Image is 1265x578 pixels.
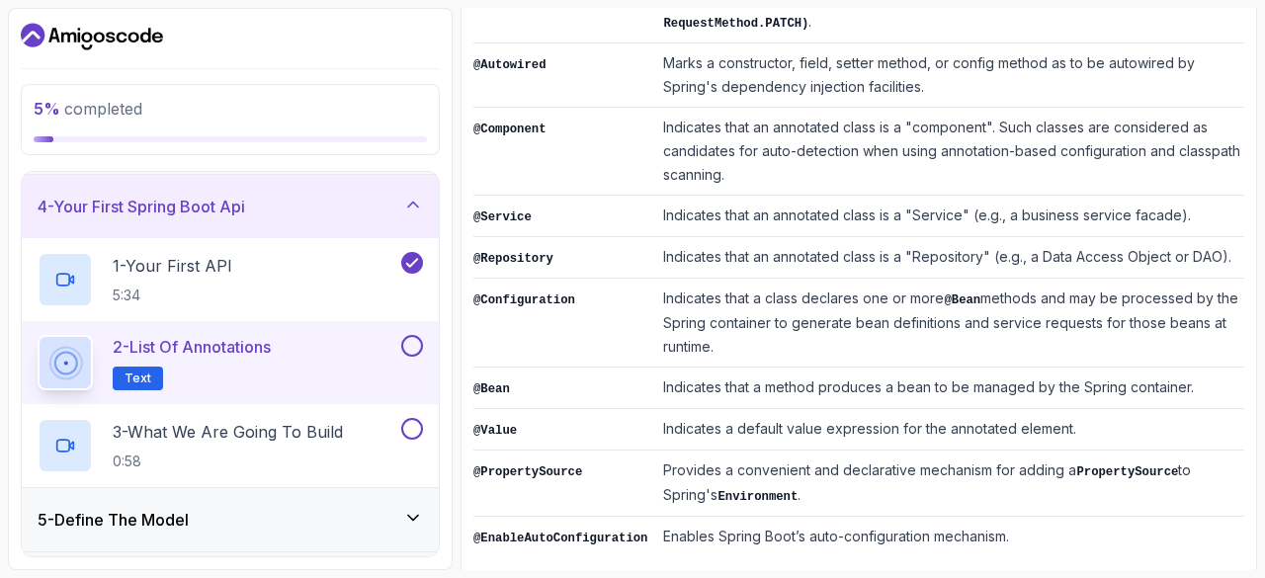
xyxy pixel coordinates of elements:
code: @EnableAutoConfiguration [473,532,647,545]
td: Indicates a default value expression for the annotated element. [655,409,1244,451]
td: Indicates that an annotated class is a "Service" (e.g., a business service facade). [655,196,1244,237]
p: 3 - What We Are Going To Build [113,420,343,444]
td: Indicates that an annotated class is a "component". Such classes are considered as candidates for... [655,108,1244,196]
button: 4-Your First Spring Boot Api [22,175,439,238]
td: Indicates that a class declares one or more methods and may be processed by the Spring container ... [655,279,1244,368]
code: @Component [473,123,547,136]
code: Environment [717,490,798,504]
code: @Value [473,424,517,438]
span: Text [125,371,151,386]
a: Dashboard [21,21,163,52]
code: @Configuration [473,293,575,307]
code: @Bean [944,293,980,307]
td: Enables Spring Boot’s auto-configuration mechanism. [655,517,1244,558]
code: @Service [473,210,532,224]
td: Provides a convenient and declarative mechanism for adding a to Spring's . [655,451,1244,517]
p: 5:34 [113,286,232,305]
td: Indicates that an annotated class is a "Repository" (e.g., a Data Access Object or DAO). [655,237,1244,279]
span: 5 % [34,99,60,119]
span: completed [34,99,142,119]
code: @Bean [473,382,510,396]
button: 1-Your First API5:34 [38,252,423,307]
code: PropertySource [1076,465,1178,479]
h3: 5 - Define The Model [38,508,189,532]
h3: 4 - Your First Spring Boot Api [38,195,245,218]
code: @Repository [473,252,553,266]
p: 0:58 [113,452,343,471]
button: 2-List of AnnotationsText [38,335,423,390]
button: 5-Define The Model [22,488,439,551]
button: 3-What We Are Going To Build0:58 [38,418,423,473]
td: Marks a constructor, field, setter method, or config method as to be autowired by Spring's depend... [655,43,1244,108]
p: 1 - Your First API [113,254,232,278]
code: @PropertySource [473,465,582,479]
td: Indicates that a method produces a bean to be managed by the Spring container. [655,368,1244,409]
code: @Autowired [473,58,547,72]
p: 2 - List of Annotations [113,335,271,359]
